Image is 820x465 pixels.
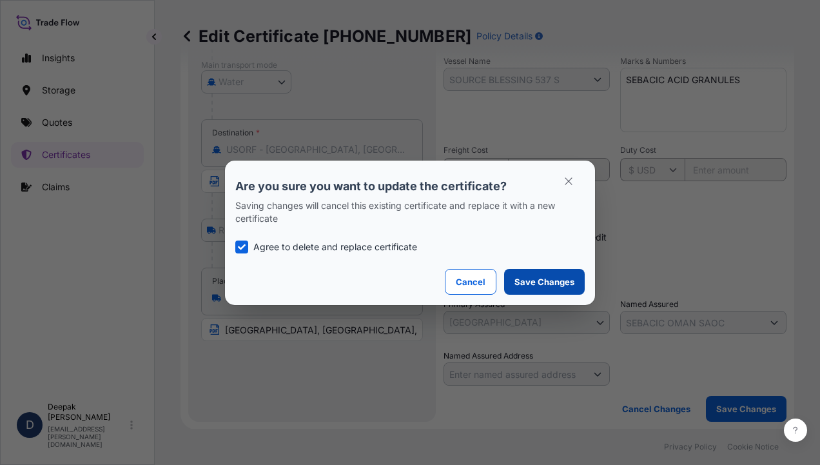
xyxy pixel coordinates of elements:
p: Save Changes [514,275,574,288]
button: Cancel [445,269,496,295]
p: Cancel [456,275,485,288]
button: Save Changes [504,269,585,295]
p: Saving changes will cancel this existing certificate and replace it with a new certificate [235,199,585,225]
p: Are you sure you want to update the certificate? [235,179,585,194]
p: Agree to delete and replace certificate [253,241,417,253]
